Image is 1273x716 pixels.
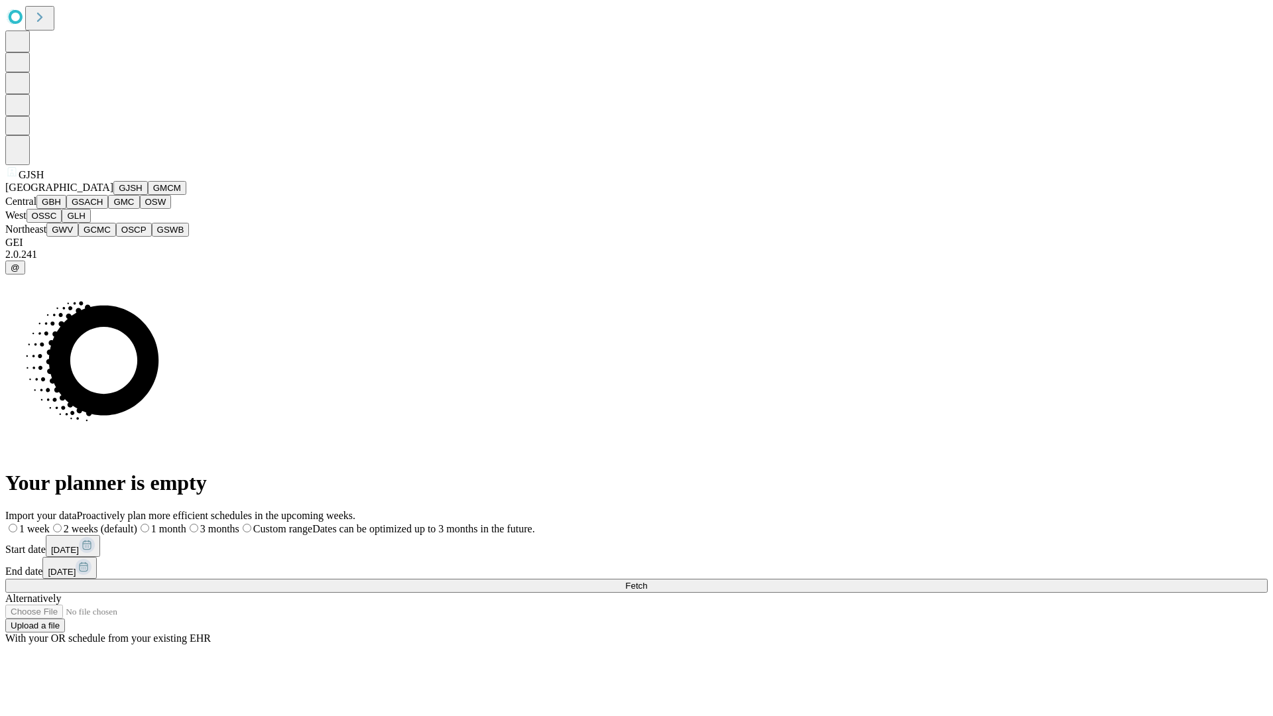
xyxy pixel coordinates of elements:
span: Central [5,196,36,207]
span: [DATE] [48,567,76,577]
span: @ [11,263,20,272]
span: Custom range [253,523,312,534]
h1: Your planner is empty [5,471,1268,495]
button: GWV [46,223,78,237]
div: 2.0.241 [5,249,1268,261]
button: OSCP [116,223,152,237]
span: Fetch [625,581,647,591]
button: GCMC [78,223,116,237]
span: [DATE] [51,545,79,555]
input: 1 month [141,524,149,532]
button: GLH [62,209,90,223]
div: GEI [5,237,1268,249]
span: Alternatively [5,593,61,604]
input: 2 weeks (default) [53,524,62,532]
span: 1 month [151,523,186,534]
button: GSWB [152,223,190,237]
button: Upload a file [5,619,65,632]
button: [DATE] [46,535,100,557]
span: Dates can be optimized up to 3 months in the future. [312,523,534,534]
button: GJSH [113,181,148,195]
span: West [5,209,27,221]
div: Start date [5,535,1268,557]
span: 1 week [19,523,50,534]
input: Custom rangeDates can be optimized up to 3 months in the future. [243,524,251,532]
span: 2 weeks (default) [64,523,137,534]
span: GJSH [19,169,44,180]
button: OSSC [27,209,62,223]
button: Fetch [5,579,1268,593]
span: Northeast [5,223,46,235]
button: [DATE] [42,557,97,579]
button: @ [5,261,25,274]
button: GSACH [66,195,108,209]
button: OSW [140,195,172,209]
button: GMCM [148,181,186,195]
button: GMC [108,195,139,209]
span: [GEOGRAPHIC_DATA] [5,182,113,193]
span: Import your data [5,510,77,521]
button: GBH [36,195,66,209]
span: Proactively plan more efficient schedules in the upcoming weeks. [77,510,355,521]
input: 1 week [9,524,17,532]
div: End date [5,557,1268,579]
input: 3 months [190,524,198,532]
span: 3 months [200,523,239,534]
span: With your OR schedule from your existing EHR [5,632,211,644]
